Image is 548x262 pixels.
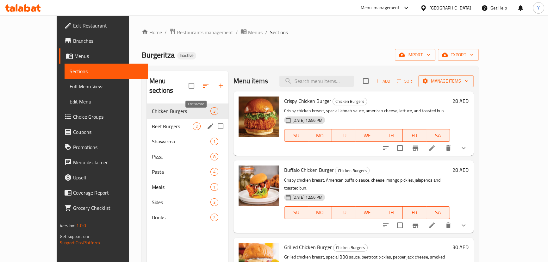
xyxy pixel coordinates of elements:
[403,206,427,219] button: FR
[429,208,447,217] span: SA
[460,144,467,152] svg: Show Choices
[73,189,143,196] span: Coverage Report
[361,4,400,12] div: Menu-management
[397,78,414,85] span: Sort
[240,28,263,36] a: Menus
[403,129,427,142] button: FR
[408,140,423,156] button: Branch-specific-item
[142,28,162,36] a: Home
[59,170,148,185] a: Upsell
[210,198,218,206] div: items
[311,131,329,140] span: MO
[456,140,471,156] button: show more
[206,122,215,131] button: edit
[211,199,218,205] span: 3
[65,79,148,94] a: Full Menu View
[372,76,393,86] button: Add
[382,208,400,217] span: TH
[59,33,148,48] a: Branches
[65,94,148,109] a: Edit Menu
[177,28,233,36] span: Restaurants management
[73,113,143,121] span: Choice Groups
[177,52,196,59] div: Inactive
[147,134,228,149] div: Shawarma1
[287,208,306,217] span: SU
[452,165,469,174] h6: 28 AED
[70,98,143,105] span: Edit Menu
[332,129,356,142] button: TU
[308,206,332,219] button: MO
[333,98,367,105] div: Chicken Burgers
[142,28,479,36] nav: breadcrumb
[185,79,198,92] span: Select all sections
[76,221,86,230] span: 1.0.0
[239,165,279,206] img: Buffalo Chicken Burger
[284,96,331,106] span: Crispy Chicken Burger
[265,28,267,36] li: /
[333,244,368,252] div: Chicken Burgers
[59,124,148,140] a: Coupons
[152,168,210,176] span: Pasta
[441,140,456,156] button: delete
[73,204,143,212] span: Grocery Checklist
[73,128,143,136] span: Coupons
[59,48,148,64] a: Menus
[378,218,393,233] button: sort-choices
[147,195,228,210] div: Sides3
[423,77,469,85] span: Manage items
[210,168,218,176] div: items
[333,244,367,251] span: Chicken Burgers
[284,129,308,142] button: SU
[393,219,407,232] span: Select to update
[211,108,218,114] span: 3
[400,51,430,59] span: import
[210,153,218,160] div: items
[147,210,228,225] div: Drinks2
[284,165,334,175] span: Buffalo Chicken Burger
[177,53,196,58] span: Inactive
[332,206,356,219] button: TU
[405,131,424,140] span: FR
[270,28,288,36] span: Sections
[198,78,213,93] span: Sort sections
[395,49,435,61] button: import
[210,138,218,145] div: items
[378,140,393,156] button: sort-choices
[355,129,379,142] button: WE
[59,140,148,155] a: Promotions
[152,183,210,191] span: Meals
[460,221,467,229] svg: Show Choices
[60,239,100,247] a: Support.OpsPlatform
[408,218,423,233] button: Branch-specific-item
[426,129,450,142] button: SA
[379,129,403,142] button: TH
[73,37,143,45] span: Branches
[210,214,218,221] div: items
[142,48,175,62] span: Burgeritza
[73,22,143,29] span: Edit Restaurant
[60,221,75,230] span: Version:
[335,167,369,174] span: Chicken Burgers
[147,101,228,228] nav: Menu sections
[147,119,228,134] div: Beef Burgers2edit
[537,4,540,11] span: Y
[193,123,200,129] span: 2
[152,198,210,206] div: Sides
[393,141,407,155] span: Select to update
[74,52,143,60] span: Menus
[290,117,325,123] span: [DATE] 12:56 PM
[147,164,228,179] div: Pasta4
[147,149,228,164] div: Pizza8
[152,153,210,160] div: Pizza
[73,143,143,151] span: Promotions
[234,76,268,86] h2: Menu items
[169,28,233,36] a: Restaurants management
[290,194,325,200] span: [DATE] 12:56 PM
[152,107,210,115] span: Chicken Burgers
[65,64,148,79] a: Sections
[359,74,372,88] span: Select section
